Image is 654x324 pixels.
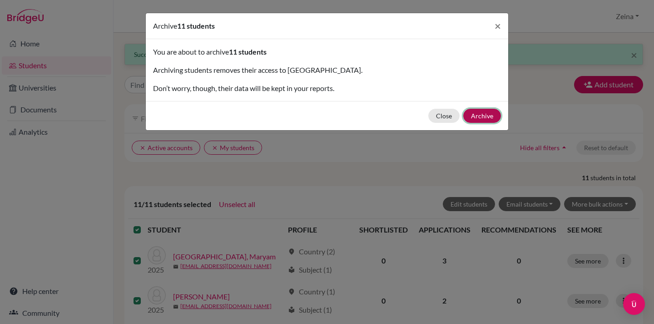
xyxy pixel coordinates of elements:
span: 11 students [177,21,215,30]
span: 11 students [229,47,267,56]
span: × [495,19,501,32]
button: Close [487,13,508,39]
div: Open Intercom Messenger [623,293,645,315]
p: Archiving students removes their access to [GEOGRAPHIC_DATA]. [153,65,501,76]
p: Don’t worry, though, their data will be kept in your reports. [153,83,501,94]
button: Close [428,109,460,123]
button: Archive [463,109,501,123]
span: Archive [153,21,177,30]
p: You are about to archive [153,46,501,57]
